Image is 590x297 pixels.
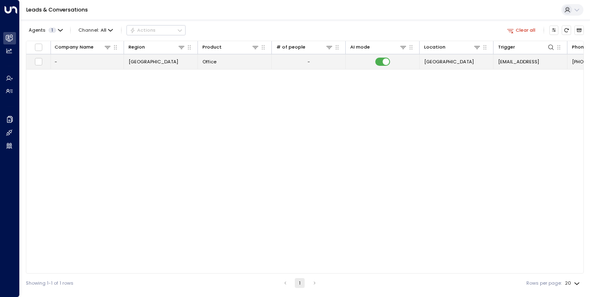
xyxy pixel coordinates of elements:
div: AI mode [350,43,407,51]
div: Company Name [55,43,94,51]
button: page 1 [295,278,305,288]
div: Actions [130,27,156,33]
button: Archived Leads [574,26,584,35]
div: - [308,58,310,65]
span: Center City [424,58,474,65]
div: Region [129,43,185,51]
td: - [50,54,124,69]
div: Showing 1-1 of 1 rows [26,280,73,287]
label: Rows per page: [526,280,562,287]
button: Clear all [504,26,538,35]
span: All [101,28,106,33]
div: Location [424,43,481,51]
div: Button group with a nested menu [126,25,186,35]
span: Toggle select row [34,58,43,66]
span: Toggle select all [34,43,43,51]
button: Channel:All [76,26,116,35]
div: AI mode [350,43,370,51]
button: Actions [126,25,186,35]
div: # of people [276,43,333,51]
div: Phone [572,43,587,51]
span: help@flexspace.ai [498,58,539,65]
span: Channel: [76,26,116,35]
div: Trigger [498,43,515,51]
span: Refresh [562,26,571,35]
div: Product [202,43,259,51]
div: Trigger [498,43,555,51]
div: # of people [276,43,305,51]
span: 1 [48,28,56,33]
button: Agents1 [26,26,65,35]
span: Office [202,58,216,65]
span: Philadelphia [129,58,178,65]
div: Company Name [55,43,111,51]
div: Product [202,43,222,51]
div: 20 [565,278,581,288]
button: Customize [549,26,559,35]
span: Agents [29,28,46,32]
div: Region [129,43,145,51]
nav: pagination navigation [280,278,320,288]
a: Leads & Conversations [26,6,88,13]
div: Location [424,43,445,51]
